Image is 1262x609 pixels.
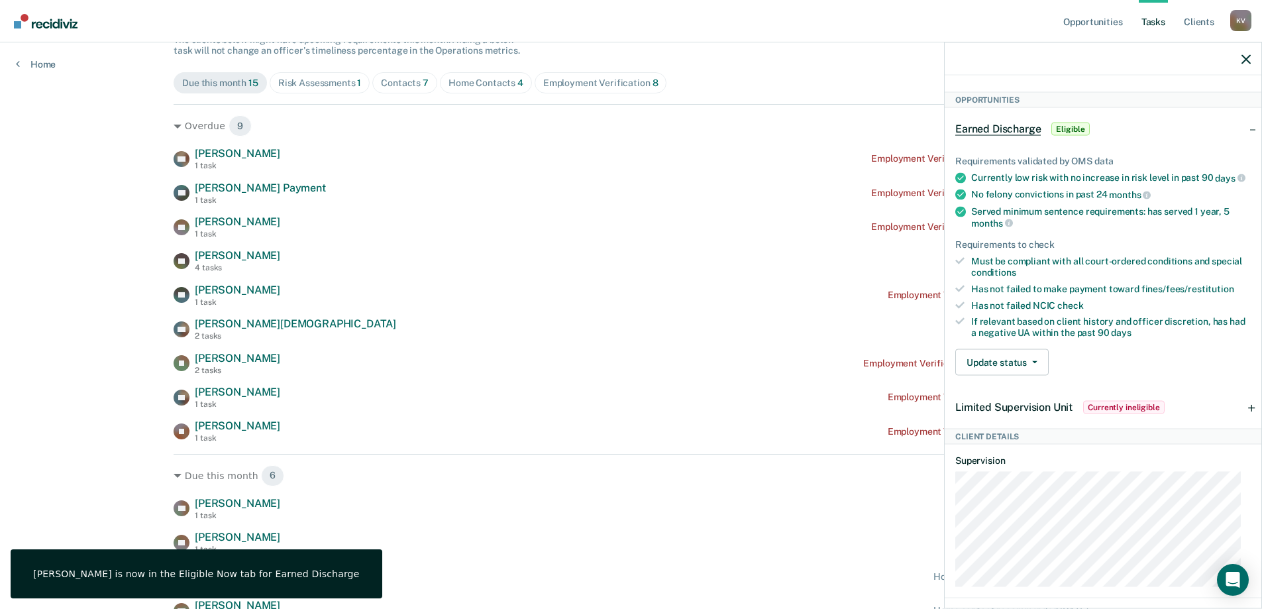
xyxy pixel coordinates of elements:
[1230,10,1251,31] div: K V
[955,122,1041,135] span: Earned Discharge
[1111,327,1131,338] span: days
[955,349,1049,375] button: Update status
[945,428,1261,444] div: Client Details
[195,215,280,228] span: [PERSON_NAME]
[195,400,280,409] div: 1 task
[1083,400,1165,414] span: Currently ineligible
[195,182,326,194] span: [PERSON_NAME] Payment
[971,300,1251,311] div: Has not failed NCIC
[1057,300,1083,310] span: check
[182,78,258,89] div: Due this month
[195,229,280,239] div: 1 task
[381,78,429,89] div: Contacts
[174,34,520,56] span: The clients below might have upcoming requirements this month. Hiding a below task will not chang...
[1141,283,1234,294] span: fines/fees/restitution
[955,239,1251,250] div: Requirements to check
[955,400,1073,413] span: Limited Supervision Unit
[195,195,326,205] div: 1 task
[195,366,280,375] div: 2 tasks
[195,298,280,307] div: 1 task
[195,147,280,160] span: [PERSON_NAME]
[543,78,658,89] div: Employment Verification
[871,221,1088,233] div: Employment Verification recommended a year ago
[863,358,1088,369] div: Employment Verification recommended a month ago
[174,465,1088,486] div: Due this month
[1217,564,1249,596] div: Open Intercom Messenger
[888,290,1088,301] div: Employment Verification recommended [DATE]
[195,284,280,296] span: [PERSON_NAME]
[955,155,1251,166] div: Requirements validated by OMS data
[888,426,1088,437] div: Employment Verification recommended [DATE]
[971,217,1013,228] span: months
[174,115,1088,137] div: Overdue
[195,263,280,272] div: 4 tasks
[229,115,252,137] span: 9
[195,352,280,364] span: [PERSON_NAME]
[448,78,523,89] div: Home Contacts
[195,249,280,262] span: [PERSON_NAME]
[195,511,280,520] div: 1 task
[653,78,658,88] span: 8
[195,433,280,443] div: 1 task
[357,78,361,88] span: 1
[16,58,56,70] a: Home
[945,107,1261,150] div: Earned DischargeEligible
[278,78,362,89] div: Risk Assessments
[888,392,1088,403] div: Employment Verification recommended [DATE]
[195,497,280,510] span: [PERSON_NAME]
[971,283,1251,294] div: Has not failed to make payment toward
[933,571,1088,582] div: Home contact recommended [DATE]
[195,317,396,330] span: [PERSON_NAME][DEMOGRAPHIC_DATA]
[971,189,1251,201] div: No felony convictions in past 24
[971,266,1016,277] span: conditions
[1215,172,1245,183] span: days
[195,331,396,341] div: 2 tasks
[971,316,1251,339] div: If relevant based on client history and officer discretion, has had a negative UA within the past 90
[1109,190,1151,200] span: months
[195,531,280,543] span: [PERSON_NAME]
[955,455,1251,467] dt: Supervision
[14,14,78,28] img: Recidiviz
[248,78,258,88] span: 15
[195,419,280,432] span: [PERSON_NAME]
[871,188,1088,199] div: Employment Verification recommended a year ago
[945,91,1261,107] div: Opportunities
[871,153,1088,164] div: Employment Verification recommended a year ago
[33,568,360,580] div: [PERSON_NAME] is now in the Eligible Now tab for Earned Discharge
[971,205,1251,228] div: Served minimum sentence requirements: has served 1 year, 5
[261,465,284,486] span: 6
[195,545,280,554] div: 1 task
[195,386,280,398] span: [PERSON_NAME]
[971,172,1251,184] div: Currently low risk with no increase in risk level in past 90
[195,161,280,170] div: 1 task
[971,256,1251,278] div: Must be compliant with all court-ordered conditions and special
[517,78,523,88] span: 4
[1051,122,1089,135] span: Eligible
[423,78,429,88] span: 7
[1230,10,1251,31] button: Profile dropdown button
[945,386,1261,428] div: Limited Supervision UnitCurrently ineligible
